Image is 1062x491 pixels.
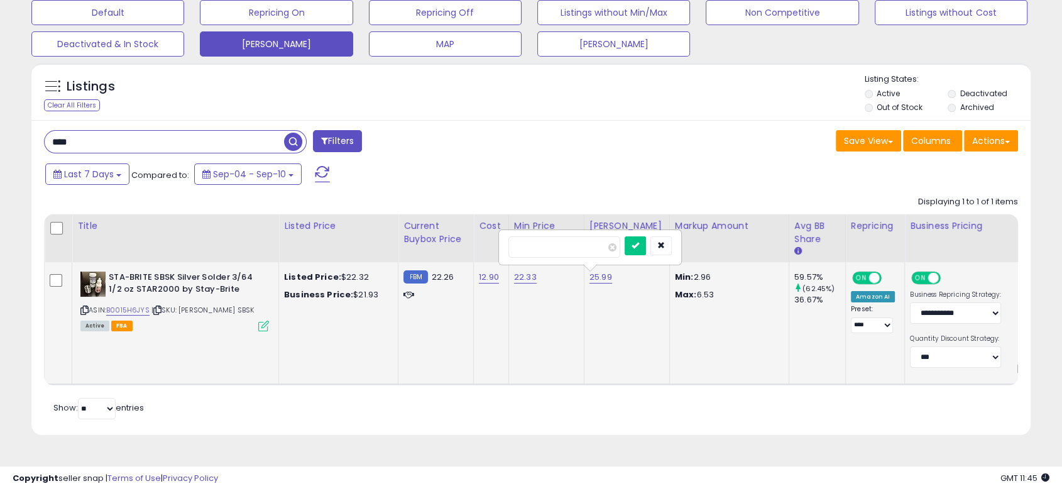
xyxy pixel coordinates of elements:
[853,273,869,284] span: ON
[877,102,922,113] label: Out of Stock
[960,88,1007,99] label: Deactivated
[880,273,900,284] span: OFF
[794,294,845,306] div: 36.67%
[802,284,835,294] small: (62.45%)
[589,271,612,284] a: 25.99
[851,219,899,233] div: Repricing
[13,472,58,484] strong: Copyright
[284,289,353,301] b: Business Price:
[431,271,454,283] span: 22.26
[911,135,951,147] span: Columns
[131,169,189,181] span: Compared to:
[151,305,254,315] span: | SKU: [PERSON_NAME] SBSK
[960,102,994,113] label: Archived
[64,168,114,180] span: Last 7 Days
[106,305,150,316] a: B0015H6JYS
[479,219,503,233] div: Cost
[284,289,388,301] div: $21.93
[403,270,428,284] small: FBM
[109,272,261,298] b: STA-BRITE SBSK Silver Solder 3/64 1/2 oz STAR2000 by Stay-Brite
[675,289,779,301] p: 6.53
[851,305,895,333] div: Preset:
[284,271,341,283] b: Listed Price:
[200,31,353,57] button: [PERSON_NAME]
[865,74,1031,86] p: Listing States:
[877,88,900,99] label: Active
[284,272,388,283] div: $22.32
[80,272,106,297] img: 51x5+IWku2L._SL40_.jpg
[80,272,269,330] div: ASIN:
[910,290,1001,299] label: Business Repricing Strategy:
[77,219,273,233] div: Title
[939,273,959,284] span: OFF
[107,472,161,484] a: Terms of Use
[910,334,1001,343] label: Quantity Discount Strategy:
[589,219,664,233] div: [PERSON_NAME]
[836,130,901,152] button: Save View
[851,291,895,302] div: Amazon AI
[44,99,100,111] div: Clear All Filters
[284,219,393,233] div: Listed Price
[910,219,1037,233] div: Business Pricing
[964,130,1018,152] button: Actions
[213,168,286,180] span: Sep-04 - Sep-10
[163,472,218,484] a: Privacy Policy
[479,271,499,284] a: 12.90
[794,219,840,246] div: Avg BB Share
[675,219,784,233] div: Markup Amount
[675,289,697,301] strong: Max:
[794,246,802,257] small: Avg BB Share.
[537,31,690,57] button: [PERSON_NAME]
[31,31,184,57] button: Deactivated & In Stock
[794,272,845,283] div: 59.57%
[514,271,537,284] a: 22.33
[111,321,133,331] span: FBA
[403,219,468,246] div: Current Buybox Price
[80,321,109,331] span: All listings currently available for purchase on Amazon
[675,272,779,283] p: 2.96
[45,163,129,185] button: Last 7 Days
[903,130,962,152] button: Columns
[369,31,522,57] button: MAP
[918,196,1018,208] div: Displaying 1 to 1 of 1 items
[675,271,694,283] strong: Min:
[13,473,218,485] div: seller snap | |
[67,78,115,96] h5: Listings
[313,130,362,152] button: Filters
[194,163,302,185] button: Sep-04 - Sep-10
[514,219,579,233] div: Min Price
[53,402,144,414] span: Show: entries
[1000,472,1049,484] span: 2025-09-18 11:45 GMT
[912,273,928,284] span: ON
